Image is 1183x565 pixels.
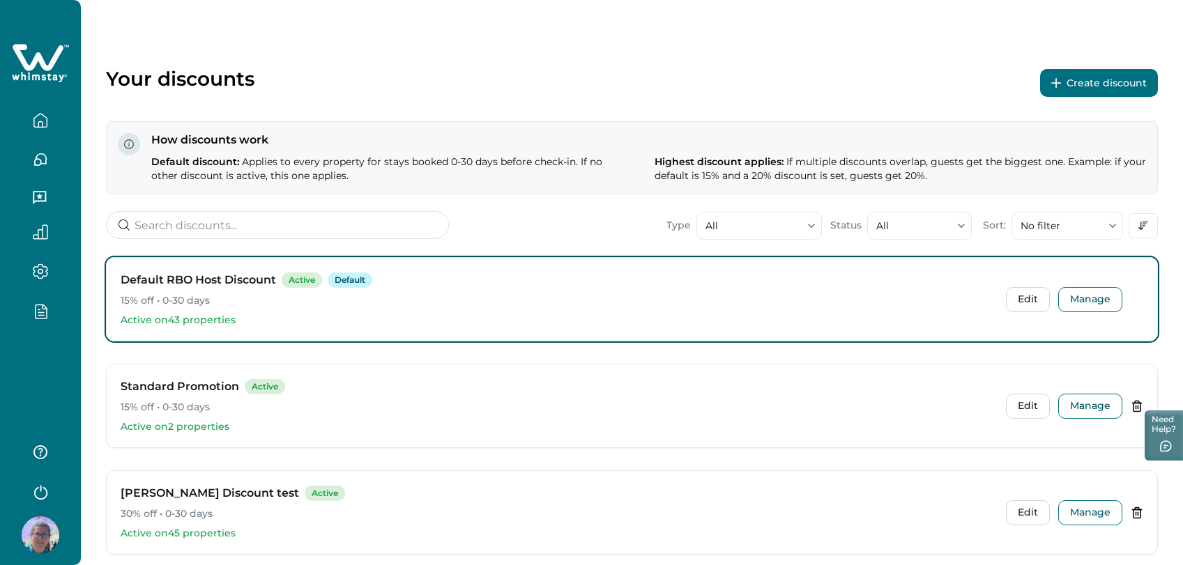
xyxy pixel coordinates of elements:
span: Active [282,272,322,288]
h3: Default RBO Host Discount [121,272,276,288]
img: Whimstay Host [22,516,59,554]
span: Active [305,486,345,501]
p: Your discounts [106,67,254,91]
span: Applies to every property for stays booked 0-30 days before check-in. If no other discount is act... [151,155,602,182]
p: Active on 45 properties [121,527,995,541]
p: How discounts work [151,133,625,147]
h3: [PERSON_NAME] Discount test [121,485,299,502]
button: Manage [1058,287,1122,312]
button: Edit [1006,394,1050,419]
p: 15% off • 0-30 days [121,294,995,308]
button: Manage [1058,500,1122,525]
p: 15% off • 0-30 days [121,401,995,415]
h3: Standard Promotion [121,378,239,395]
button: Create discount [1040,69,1158,97]
input: Search discounts... [106,211,449,239]
p: Type [666,219,691,233]
p: Status [830,219,862,233]
p: Active on 2 properties [121,420,995,434]
p: 30% off • 0-30 days [121,507,995,521]
button: Edit [1006,287,1050,312]
p: Sort: [983,219,1006,233]
span: Default [328,272,372,288]
button: Edit [1006,500,1050,525]
p: Default discount: [151,155,625,183]
p: Highest discount applies: [655,133,1147,183]
span: Active [245,379,285,394]
button: Manage [1058,394,1122,419]
p: Active on 43 properties [121,314,995,327]
span: If multiple discounts overlap, guests get the biggest one. Example: if your default is 15% and a ... [655,155,1146,182]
